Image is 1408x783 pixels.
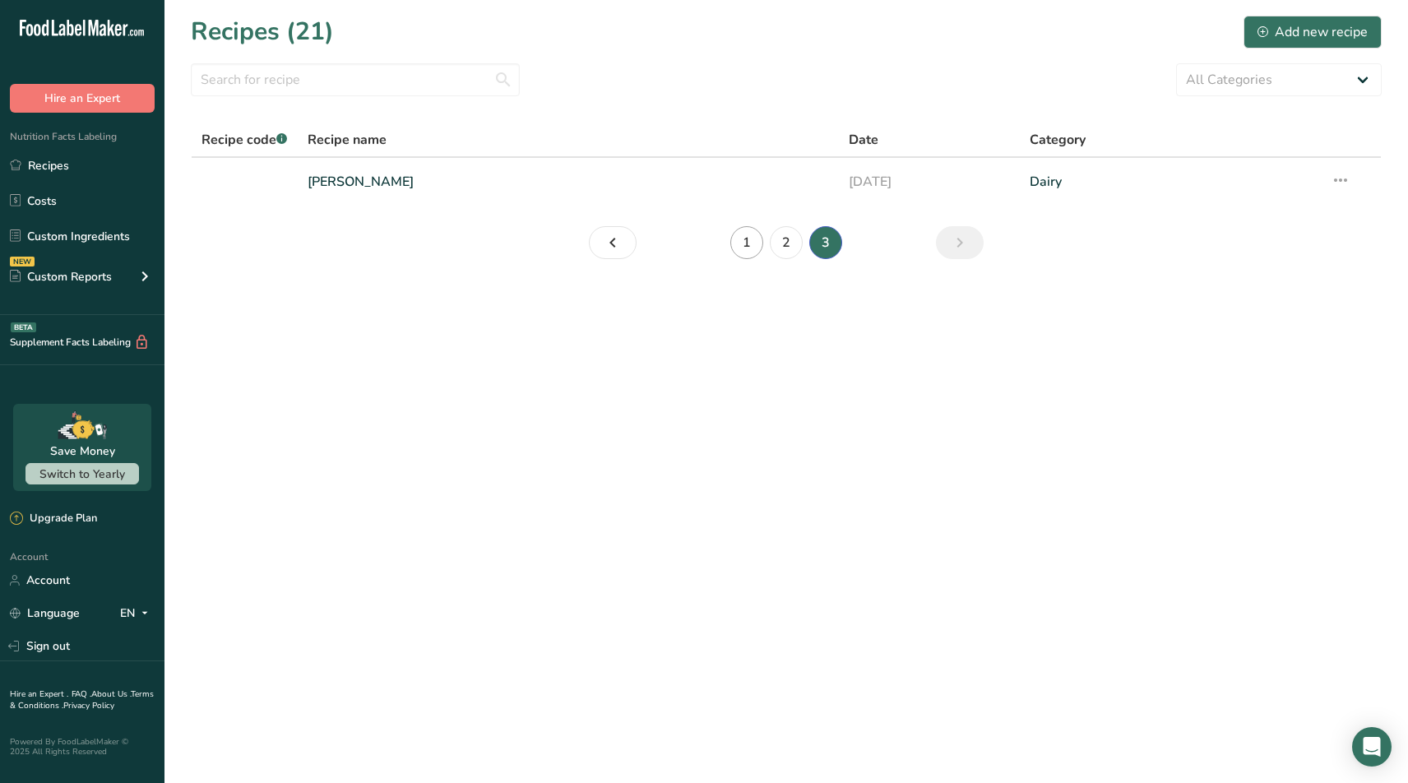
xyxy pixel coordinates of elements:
div: NEW [10,257,35,266]
span: Recipe code [201,131,287,149]
a: Language [10,599,80,628]
button: Hire an Expert [10,84,155,113]
span: Date [849,130,878,150]
input: Search for recipe [191,63,520,96]
div: EN [120,604,155,623]
a: Privacy Policy [63,700,114,711]
span: Category [1030,130,1086,150]
div: Open Intercom Messenger [1352,727,1392,767]
a: FAQ . [72,688,91,700]
span: Switch to Yearly [39,466,125,482]
a: Terms & Conditions . [10,688,154,711]
div: Custom Reports [10,268,112,285]
button: Switch to Yearly [25,463,139,484]
a: Hire an Expert . [10,688,68,700]
div: Save Money [50,442,115,460]
a: Dairy [1030,164,1311,199]
a: Page 1. [730,226,763,259]
span: Recipe name [308,130,387,150]
div: BETA [11,322,36,332]
a: Page 4. [936,226,984,259]
div: Add new recipe [1257,22,1368,42]
a: [DATE] [849,164,1010,199]
div: Upgrade Plan [10,511,97,527]
a: Page 2. [770,226,803,259]
a: About Us . [91,688,131,700]
div: Powered By FoodLabelMaker © 2025 All Rights Reserved [10,737,155,757]
a: [PERSON_NAME] [308,164,830,199]
button: Add new recipe [1244,16,1382,49]
h1: Recipes (21) [191,13,334,50]
a: Page 2. [589,226,637,259]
